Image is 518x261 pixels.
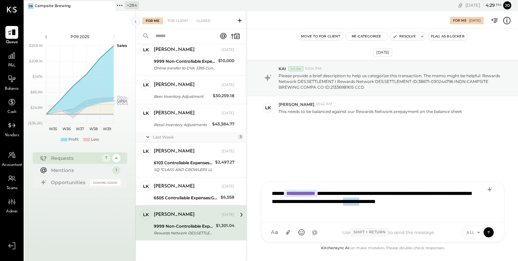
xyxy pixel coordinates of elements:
div: LK [143,82,149,88]
div: [PERSON_NAME] [154,183,195,190]
div: LK [143,148,149,154]
div: Opportunities [51,179,87,186]
div: 6505 Controllable Expenses:General & Administrative Expenses:Accounting & Bookkeeping [154,195,219,201]
button: Aa [268,226,281,238]
div: LK [265,105,271,111]
div: LK [143,183,149,190]
span: P&L [8,63,16,69]
div: LK [143,47,149,53]
div: copy link [457,2,464,9]
div: For Client [164,18,192,24]
div: [DATE] [222,111,234,116]
div: Rewards Network DES:SETTLEMENT I Rewards Network DES:SETTLEMENT ID:38671-030244796 INDN:CAMPSITE ... [154,230,214,236]
text: W39 [103,126,111,131]
span: a [275,229,278,236]
div: 9999 Non-Controllable Expenses:Other Income and Expenses:To Be Classified P&L [154,223,214,230]
button: Move to for client [298,32,343,40]
text: $208.1K [29,59,43,63]
div: $6,558 [221,194,234,201]
a: Vendors [0,119,23,139]
div: System [289,66,303,71]
a: Queue [0,26,23,46]
span: 10:42 AM [316,101,332,107]
div: Requests [51,155,99,162]
div: 3 [238,134,243,140]
div: Use to send the message [321,228,456,236]
span: Vendors [5,133,19,139]
div: 1 [112,166,120,174]
div: $43,384.77 [212,121,234,127]
text: W35 [49,126,57,131]
div: For Me [453,18,467,23]
text: Occu... [117,95,128,99]
span: Teams [6,185,18,192]
p: Please provide a brief description to help us categorize this transaction. The memo might be help... [279,73,501,90]
text: $85.9K [30,90,43,94]
div: [PERSON_NAME] [154,82,195,88]
div: [DATE] [222,149,234,154]
div: Mentions [51,167,109,174]
text: W38 [89,126,97,131]
div: Retail Inventory Adjustments [154,121,210,128]
div: 7 [102,154,110,162]
text: W37 [76,126,84,131]
div: CB [28,3,34,9]
div: Campsite Brewing [35,3,71,9]
text: OPEX [117,98,128,103]
div: [DATE] [222,184,234,189]
div: Closed [193,18,214,24]
button: Resolve [390,32,418,40]
div: Online transfer to CHK 3395 Conf Online transfer to CHK 3395 Confirmation# a5xigkbnj; [GEOGRAPHIC... [154,65,216,71]
p: This needs to be balanced against our Rewards Network prepayment on the balance sheet [279,109,462,114]
button: Flag as Blocker [428,32,467,40]
div: LK [143,211,149,218]
div: [PERSON_NAME] [154,110,195,117]
div: [DATE] [222,212,234,217]
text: $147K [32,74,43,79]
span: Accountant [2,162,22,168]
div: $10,000 [218,57,234,64]
span: Balance [5,86,19,92]
a: Teams [0,172,23,192]
span: pm [496,3,501,7]
span: [PERSON_NAME] [279,101,314,107]
div: 6103 Controllable Expenses:Direct Operating Expenses:Glassware, [GEOGRAPHIC_DATA] & Flatware [154,159,213,166]
div: [PERSON_NAME] [154,148,195,155]
a: P&L [0,49,23,69]
div: Coming Soon [90,179,120,186]
span: Shift + Return [350,228,388,236]
div: [PERSON_NAME] [154,47,195,53]
span: 4 : 29 [481,2,495,8]
div: + 284 [125,1,139,9]
span: Cash [7,109,16,115]
div: P09 2025 [51,34,109,39]
a: Cash [0,96,23,115]
text: $24.9K [30,105,43,110]
text: Sales [117,43,127,48]
div: [DATE] [222,82,234,88]
div: Last Week [153,134,236,140]
button: Jo [503,1,511,9]
a: Accountant [0,149,23,168]
div: [DATE] [469,18,481,23]
span: 10:04 PM [305,66,321,71]
a: Balance [0,72,23,92]
span: Queue [6,39,18,46]
div: Profit [68,137,79,142]
div: $1,301.04 [216,222,234,229]
a: Admin [0,195,23,215]
div: $2,497.27 [215,159,234,166]
span: Admin [6,209,18,215]
text: $269.1K [29,43,43,48]
text: COGS [117,101,128,106]
button: Re-Categorize [346,32,387,40]
text: W36 [62,126,70,131]
span: ALL [466,230,475,235]
div: SQ *GLASS AND GROWLERS LL [154,166,213,173]
div: [PERSON_NAME] [154,211,195,218]
div: LK [143,110,149,116]
button: @ [309,226,321,238]
span: @ [312,229,318,236]
div: Loss [91,137,99,142]
div: Beer Inventory Adjustment [154,93,211,100]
